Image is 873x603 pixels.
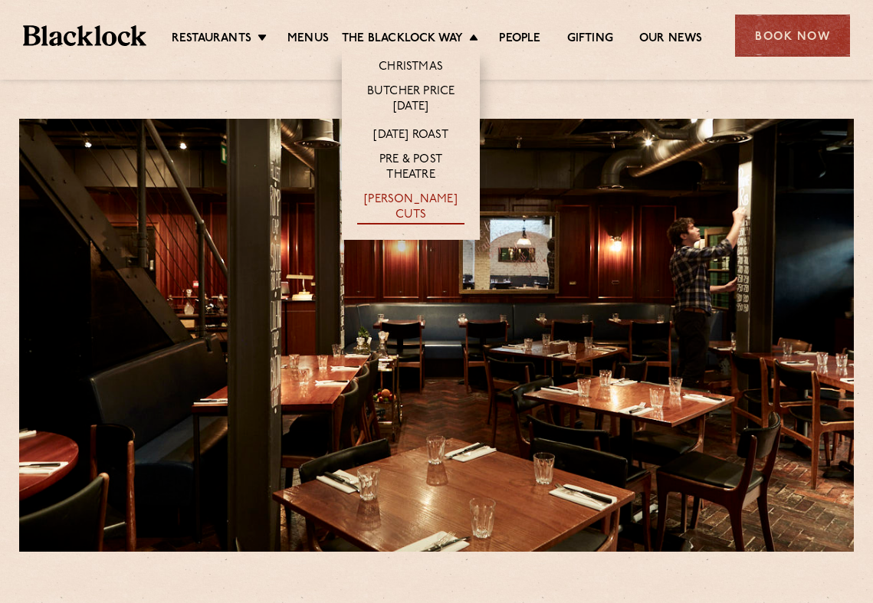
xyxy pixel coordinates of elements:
a: Gifting [567,31,613,48]
a: [DATE] Roast [373,128,448,145]
img: BL_Textured_Logo-footer-cropped.svg [23,25,146,46]
div: Book Now [735,15,850,57]
a: Menus [287,31,329,48]
a: Christmas [379,60,443,77]
a: People [499,31,540,48]
a: [PERSON_NAME] Cuts [357,192,464,224]
a: Pre & Post Theatre [357,152,464,185]
a: Our News [639,31,703,48]
a: Restaurants [172,31,251,48]
a: The Blacklock Way [342,31,463,48]
a: Butcher Price [DATE] [357,84,464,116]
